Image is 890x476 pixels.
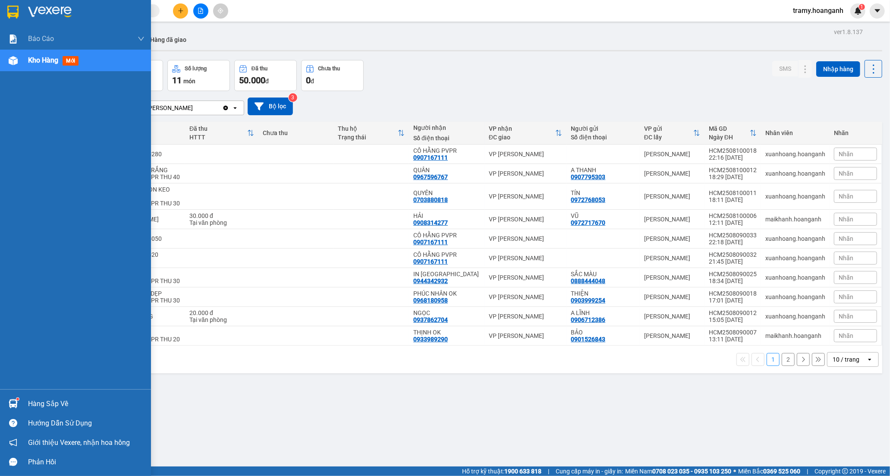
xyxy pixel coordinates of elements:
[489,293,563,300] div: VP [PERSON_NAME]
[644,134,693,141] div: ĐC lấy
[765,313,825,320] div: xuanhoang.hoanganh
[839,235,853,242] span: Nhãn
[854,7,862,15] img: icon-new-feature
[644,151,700,158] div: [PERSON_NAME]
[839,151,853,158] span: Nhãn
[333,122,409,145] th: Toggle SortBy
[484,122,567,145] th: Toggle SortBy
[265,78,269,85] span: đ
[185,122,258,145] th: Toggle SortBy
[709,309,757,316] div: HCM2508090012
[571,309,635,316] div: A LĨNH
[189,212,254,219] div: 30.000 đ
[644,235,700,242] div: [PERSON_NAME]
[9,35,18,44] img: solution-icon
[709,329,757,336] div: HCM2508090007
[413,196,448,203] div: 0703880818
[765,293,825,300] div: xuanhoang.hoanganh
[571,189,635,196] div: TÍN
[183,78,195,85] span: món
[489,134,556,141] div: ĐC giao
[413,239,448,246] div: 0907167111
[786,5,850,16] span: tramy.hoanganh
[571,167,635,173] div: A THANH
[839,170,853,177] span: Nhãn
[842,468,848,474] span: copyright
[738,467,800,476] span: Miền Bắc
[571,219,605,226] div: 0972717670
[413,258,448,265] div: 0907167111
[9,458,17,466] span: message
[198,8,204,14] span: file-add
[652,468,731,475] strong: 0708 023 035 - 0935 103 250
[143,29,193,50] button: Hàng đã giao
[489,170,563,177] div: VP [PERSON_NAME]
[413,135,480,142] div: Số điện thoại
[556,467,623,476] span: Cung cấp máy in - giấy in:
[413,167,480,173] div: QUÂN
[839,216,853,223] span: Nhãn
[28,33,54,44] span: Báo cáo
[178,8,184,14] span: plus
[9,438,17,447] span: notification
[462,467,541,476] span: Hỗ trợ kỹ thuật:
[874,7,881,15] span: caret-down
[839,313,853,320] span: Nhãn
[765,193,825,200] div: xuanhoang.hoanganh
[489,216,563,223] div: VP [PERSON_NAME]
[644,274,700,281] div: [PERSON_NAME]
[733,470,736,473] span: ⚪️
[709,154,757,161] div: 22:16 [DATE]
[807,467,808,476] span: |
[709,271,757,277] div: HCM2508090025
[489,125,556,132] div: VP nhận
[413,124,480,131] div: Người nhận
[644,255,700,262] div: [PERSON_NAME]
[834,27,863,37] div: ver 1.8.137
[239,75,265,85] span: 50.000
[28,417,145,430] div: Hướng dẫn sử dụng
[189,134,247,141] div: HTTT
[834,129,877,136] div: Nhãn
[413,329,480,336] div: THỊNH OK
[709,196,757,203] div: 18:11 [DATE]
[489,235,563,242] div: VP [PERSON_NAME]
[9,56,18,65] img: warehouse-icon
[413,147,480,154] div: CÔ HẰNG PVPR
[413,219,448,226] div: 0908314277
[571,134,635,141] div: Số điện thoại
[625,467,731,476] span: Miền Nam
[189,219,254,226] div: Tại văn phòng
[709,189,757,196] div: HCM2508100011
[413,309,480,316] div: NGỌC
[489,193,563,200] div: VP [PERSON_NAME]
[859,4,865,10] sup: 1
[248,98,293,115] button: Bộ lọc
[413,251,480,258] div: CÔ HẰNG PVPR
[413,271,480,277] div: IN NINH THUẬN
[709,277,757,284] div: 18:34 [DATE]
[252,66,267,72] div: Đã thu
[413,336,448,343] div: 0933989290
[193,3,208,19] button: file-add
[172,75,182,85] span: 11
[839,274,853,281] span: Nhãn
[709,147,757,154] div: HCM2508100018
[709,251,757,258] div: HCM2508090032
[138,35,145,42] span: down
[173,3,188,19] button: plus
[571,336,605,343] div: 0901526843
[709,167,757,173] div: HCM2508100012
[504,468,541,475] strong: 1900 633 818
[489,255,563,262] div: VP [PERSON_NAME]
[413,277,448,284] div: 0944342932
[338,125,398,132] div: Thu hộ
[413,316,448,323] div: 0937862704
[306,75,311,85] span: 0
[213,3,228,19] button: aim
[571,196,605,203] div: 0972768053
[709,239,757,246] div: 22:18 [DATE]
[644,332,700,339] div: [PERSON_NAME]
[311,78,314,85] span: đ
